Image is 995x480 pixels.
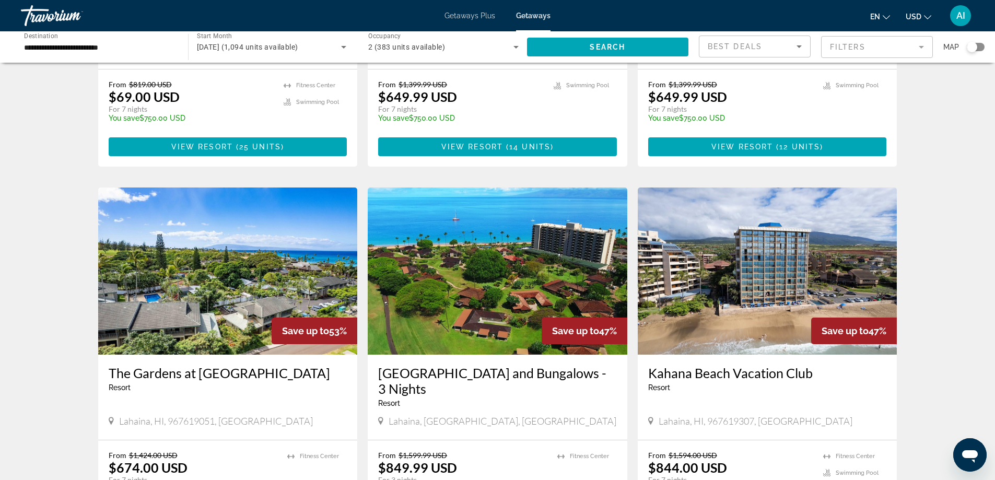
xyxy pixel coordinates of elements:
span: Save up to [822,325,869,336]
span: You save [648,114,679,122]
button: Search [527,38,689,56]
p: $849.99 USD [378,460,457,475]
a: The Gardens at [GEOGRAPHIC_DATA] [109,365,347,381]
mat-select: Sort by [708,40,802,53]
span: Map [943,40,959,54]
span: Swimming Pool [566,82,609,89]
span: Resort [648,383,670,392]
span: Fitness Center [296,82,335,89]
p: $750.00 USD [648,114,813,122]
span: Fitness Center [836,453,875,460]
span: USD [906,13,921,21]
span: 2 (383 units available) [368,43,445,51]
button: Change currency [906,9,931,24]
span: Resort [109,383,131,392]
p: $69.00 USD [109,89,180,104]
button: View Resort(25 units) [109,137,347,156]
span: $1,599.99 USD [399,451,447,460]
span: $1,594.00 USD [669,451,717,460]
span: 14 units [509,143,551,151]
span: $1,424.00 USD [129,451,178,460]
div: 53% [272,318,357,344]
div: 47% [811,318,897,344]
span: $1,399.99 USD [669,80,717,89]
span: From [378,451,396,460]
span: en [870,13,880,21]
p: For 7 nights [378,104,543,114]
button: Change language [870,9,890,24]
span: [DATE] (1,094 units available) [197,43,298,51]
p: $750.00 USD [109,114,274,122]
span: From [648,80,666,89]
p: For 7 nights [109,104,274,114]
a: [GEOGRAPHIC_DATA] and Bungalows - 3 Nights [378,365,617,396]
span: From [109,451,126,460]
span: Start Month [197,32,232,40]
div: 47% [542,318,627,344]
span: Destination [24,32,58,39]
span: View Resort [171,143,233,151]
a: Getaways [516,11,551,20]
p: $844.00 USD [648,460,727,475]
a: Travorium [21,2,125,29]
span: Fitness Center [300,453,339,460]
span: ( ) [233,143,284,151]
span: View Resort [711,143,773,151]
span: Save up to [282,325,329,336]
iframe: Button to launch messaging window [953,438,987,472]
span: ( ) [503,143,554,151]
span: Lahaina, HI, 967619051, [GEOGRAPHIC_DATA] [119,415,313,427]
span: Resort [378,399,400,407]
span: ( ) [773,143,823,151]
span: Swimming Pool [836,82,879,89]
a: Getaways Plus [444,11,495,20]
span: Fitness Center [570,453,609,460]
button: User Menu [947,5,974,27]
a: Kahana Beach Vacation Club [648,365,887,381]
span: Swimming Pool [296,99,339,106]
span: You save [109,114,139,122]
img: RW03E01X.jpg [368,188,627,355]
button: View Resort(12 units) [648,137,887,156]
img: ii_kah1.jpg [638,188,897,355]
span: AI [956,10,965,21]
span: Save up to [552,325,599,336]
span: 25 units [239,143,281,151]
span: Occupancy [368,32,401,40]
img: ii_tgw1.jpg [98,188,358,355]
span: Lahaina, [GEOGRAPHIC_DATA], [GEOGRAPHIC_DATA] [389,415,616,427]
p: $674.00 USD [109,460,188,475]
p: $649.99 USD [378,89,457,104]
p: $649.99 USD [648,89,727,104]
span: 12 units [779,143,820,151]
span: Lahaina, HI, 967619307, [GEOGRAPHIC_DATA] [659,415,852,427]
button: View Resort(14 units) [378,137,617,156]
span: View Resort [441,143,503,151]
span: Swimming Pool [836,470,879,476]
span: Search [590,43,625,51]
span: $1,399.99 USD [399,80,447,89]
p: $750.00 USD [378,114,543,122]
span: Best Deals [708,42,762,51]
p: For 7 nights [648,104,813,114]
span: From [378,80,396,89]
span: You save [378,114,409,122]
span: $819.00 USD [129,80,172,89]
button: Filter [821,36,933,58]
span: From [109,80,126,89]
span: From [648,451,666,460]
